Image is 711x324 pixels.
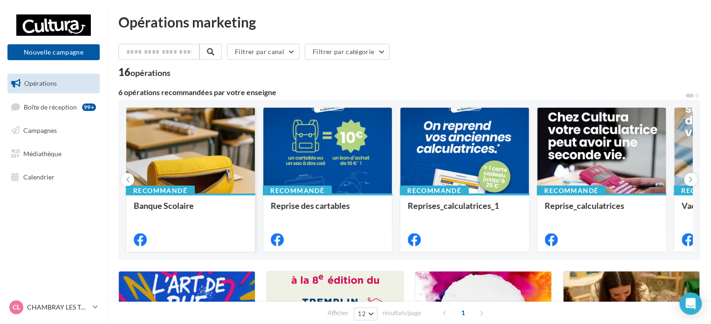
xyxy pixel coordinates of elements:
[118,15,700,29] div: Opérations marketing
[271,200,350,211] span: Reprise des cartables
[358,310,366,317] span: 12
[7,44,100,60] button: Nouvelle campagne
[6,144,102,164] a: Médiathèque
[82,103,96,111] div: 99+
[13,303,20,312] span: CL
[23,126,57,134] span: Campagnes
[6,97,102,117] a: Boîte de réception99+
[7,298,100,316] a: CL CHAMBRAY LES TOURS
[6,74,102,93] a: Opérations
[383,309,421,317] span: résultats/page
[130,69,171,77] div: opérations
[6,121,102,140] a: Campagnes
[354,307,377,320] button: 12
[456,305,471,320] span: 1
[545,200,624,211] span: Reprise_calculatrices
[679,292,702,315] div: Open Intercom Messenger
[400,186,469,196] div: Recommandé
[537,186,606,196] div: Recommandé
[408,200,499,211] span: Reprises_calculatrices_1
[23,150,62,158] span: Médiathèque
[305,44,390,60] button: Filtrer par catégorie
[27,303,89,312] p: CHAMBRAY LES TOURS
[328,309,349,317] span: Afficher
[118,67,171,77] div: 16
[263,186,332,196] div: Recommandé
[23,172,55,180] span: Calendrier
[118,89,685,96] div: 6 opérations recommandées par votre enseigne
[134,200,194,211] span: Banque Scolaire
[24,103,77,110] span: Boîte de réception
[24,79,57,87] span: Opérations
[6,167,102,187] a: Calendrier
[227,44,300,60] button: Filtrer par canal
[126,186,195,196] div: Recommandé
